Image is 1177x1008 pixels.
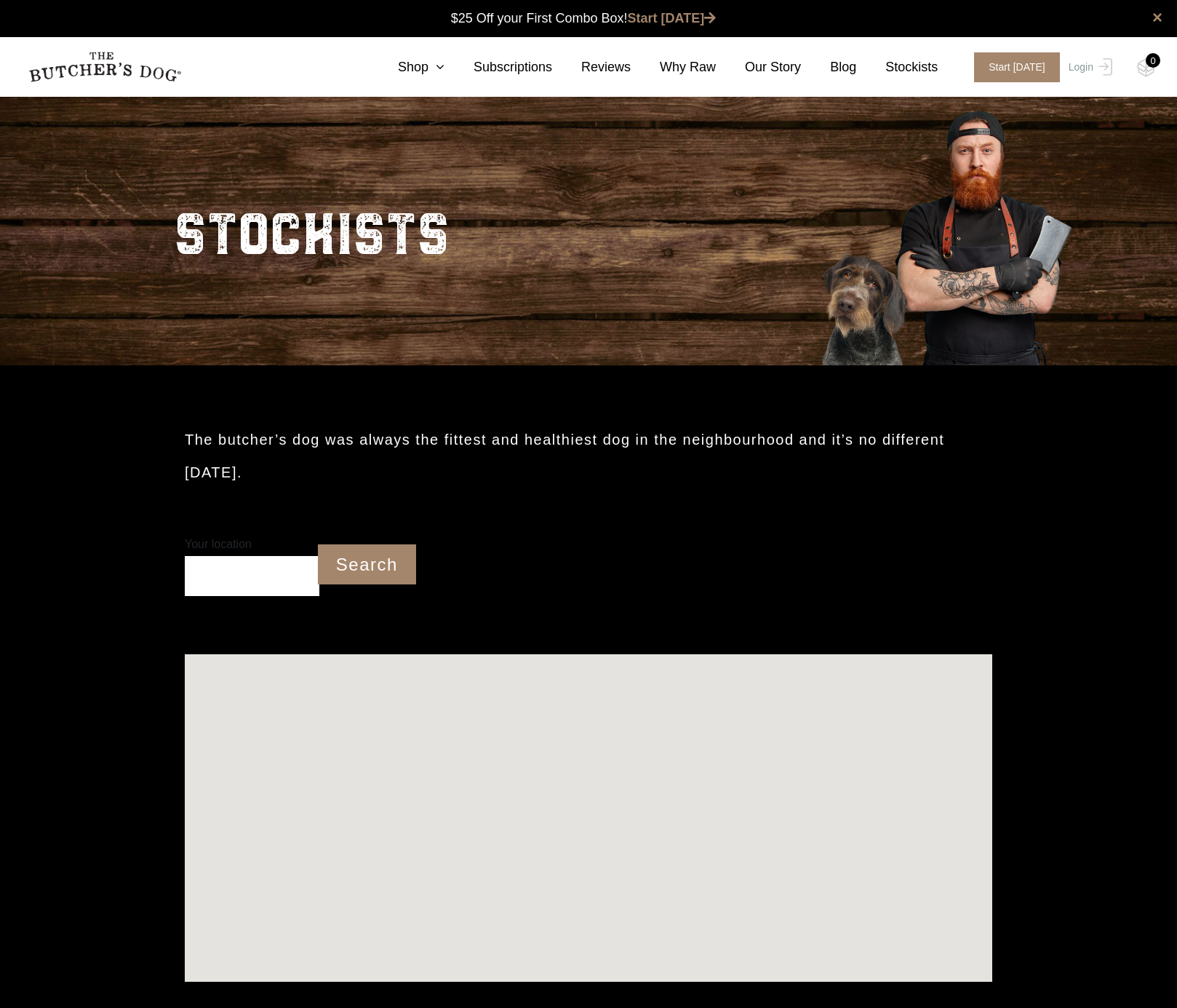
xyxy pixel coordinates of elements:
h2: The butcher’s dog was always the fittest and healthiest dog in the neighbourhood and it’s no diff... [185,424,992,489]
a: Reviews [552,57,631,77]
a: Start [DATE] [628,11,717,25]
a: Subscriptions [444,57,552,77]
a: Start [DATE] [959,52,1065,82]
a: Shop [369,57,444,77]
a: Our Story [716,57,801,77]
img: Butcher_Large_3.png [799,92,1090,365]
input: Search [318,544,416,584]
span: Start [DATE] [974,52,1060,82]
div: 0 [1146,53,1160,68]
a: Why Raw [631,57,716,77]
h2: STOCKISTS [174,183,450,278]
a: close [1152,9,1162,26]
img: TBD_Cart-Empty.png [1137,58,1155,77]
a: Login [1065,52,1112,82]
a: Stockists [856,57,938,77]
a: Blog [801,57,856,77]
